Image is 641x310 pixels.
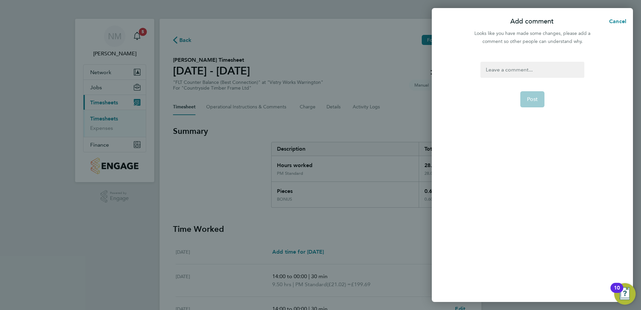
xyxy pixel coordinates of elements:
[471,30,594,46] div: Looks like you have made some changes, please add a comment so other people can understand why.
[607,18,626,24] span: Cancel
[598,15,633,28] button: Cancel
[614,283,636,305] button: Open Resource Center, 10 new notifications
[510,17,553,26] p: Add comment
[614,288,620,297] div: 10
